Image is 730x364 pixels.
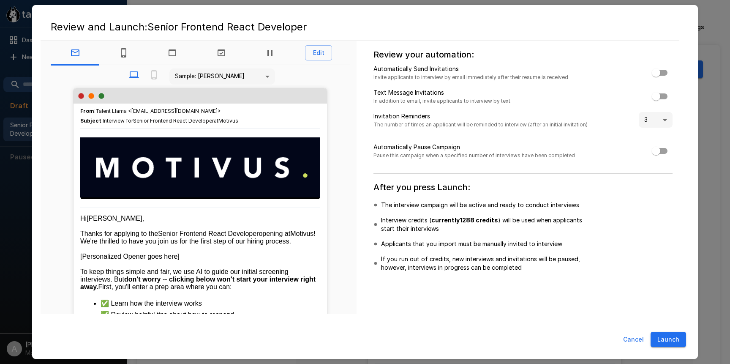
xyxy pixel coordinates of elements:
div: Sample: [PERSON_NAME] [169,68,275,85]
svg: Paused [265,48,275,58]
span: Invite applicants to interview by email immediately after their resume is received [373,73,568,82]
span: To keep things simple and fair, we use AI to guide our initial screening interviews. But [80,268,290,283]
div: 3 [639,112,673,128]
p: Interview credits ( ) will be used when applicants start their interviews [381,216,585,233]
strong: don't worry -- clicking below won't start your interview right away. [80,276,317,290]
p: Automatically Pause Campaign [373,143,575,151]
span: [PERSON_NAME] [87,215,142,222]
h6: After you press Launch: [373,181,673,194]
span: The number of times an applicant will be reminded to interview (after an initial invitation) [373,120,588,129]
p: If you run out of credits, new interviews and invitations will be paused, however, interviews in ... [381,255,585,272]
span: Motivus [290,230,313,237]
p: Applicants that you import must be manually invited to interview [381,240,562,248]
p: Text Message Invitations [373,88,510,97]
span: Thanks for applying to the [80,230,158,237]
span: , [142,215,144,222]
svg: Complete [216,48,226,58]
span: In addition to email, invite applicants to interview by text [373,97,510,105]
span: ✅ Learn how the interview works [101,300,202,307]
h2: Review and Launch: Senior Frontend React Developer [41,14,689,41]
button: Edit [305,45,332,61]
h6: Review your automation: [373,48,673,61]
span: at [214,118,218,124]
span: opening at [259,230,290,237]
b: currently 1288 credits [431,216,498,224]
span: Senior Frontend React Developer [133,118,214,124]
span: Motivus [218,118,238,124]
span: Hi [80,215,87,222]
b: Subject [80,118,101,124]
b: From [80,108,94,114]
span: ! We're thrilled to have you join us for the first step of our hiring process. [80,230,317,245]
span: : Talent Llama <[EMAIL_ADDRESS][DOMAIN_NAME]> [80,107,221,115]
button: Launch [651,332,686,348]
span: ✅ Review helpful tips about how to respond [101,311,234,318]
span: Interview for [103,118,133,124]
svg: Email [70,48,80,58]
button: Cancel [620,332,647,348]
p: The interview campaign will be active and ready to conduct interviews [381,201,579,209]
svg: Text [119,48,129,58]
span: Pause this campaign when a specified number of interviews have been completed [373,151,575,160]
span: : [80,117,238,125]
span: Senior Frontend React Developer [158,230,259,237]
p: Automatically Send Invitations [373,65,568,73]
img: Talent Llama [80,137,320,197]
p: Invitation Reminders [373,112,588,120]
svg: Welcome [167,48,177,58]
span: First, you'll enter a prep area where you can: [98,283,232,290]
span: [Personalized Opener goes here] [80,253,180,260]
